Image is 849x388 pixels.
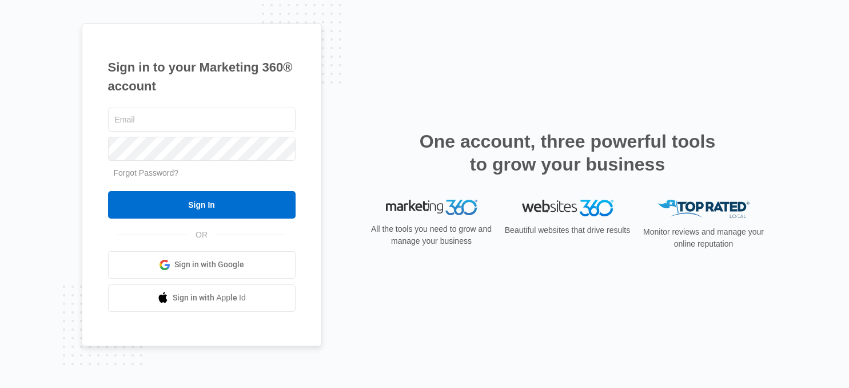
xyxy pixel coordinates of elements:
a: Forgot Password? [114,168,179,177]
span: OR [188,229,216,241]
input: Email [108,108,296,132]
a: Sign in with Google [108,251,296,279]
span: Sign in with Apple Id [173,292,246,304]
p: Monitor reviews and manage your online reputation [640,226,768,250]
h1: Sign in to your Marketing 360® account [108,58,296,96]
a: Sign in with Apple Id [108,284,296,312]
p: Beautiful websites that drive results [504,224,632,236]
span: Sign in with Google [174,259,244,271]
img: Top Rated Local [658,200,750,219]
img: Marketing 360 [386,200,477,216]
input: Sign In [108,191,296,219]
img: Websites 360 [522,200,613,216]
p: All the tools you need to grow and manage your business [368,223,496,247]
h2: One account, three powerful tools to grow your business [416,130,719,176]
